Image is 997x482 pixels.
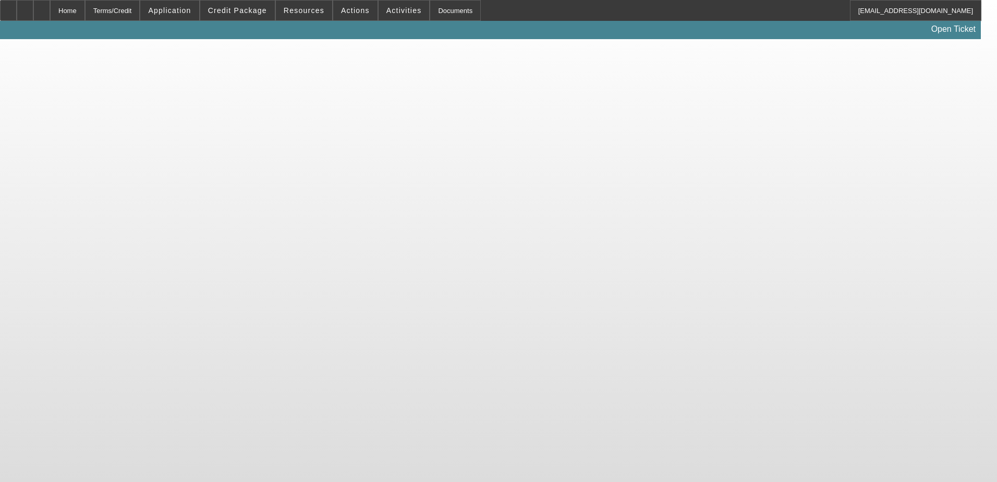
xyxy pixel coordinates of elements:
button: Application [140,1,199,20]
a: Open Ticket [927,20,980,38]
span: Resources [284,6,324,15]
button: Resources [276,1,332,20]
button: Credit Package [200,1,275,20]
button: Activities [379,1,430,20]
button: Actions [333,1,378,20]
span: Application [148,6,191,15]
span: Activities [386,6,422,15]
span: Actions [341,6,370,15]
span: Credit Package [208,6,267,15]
